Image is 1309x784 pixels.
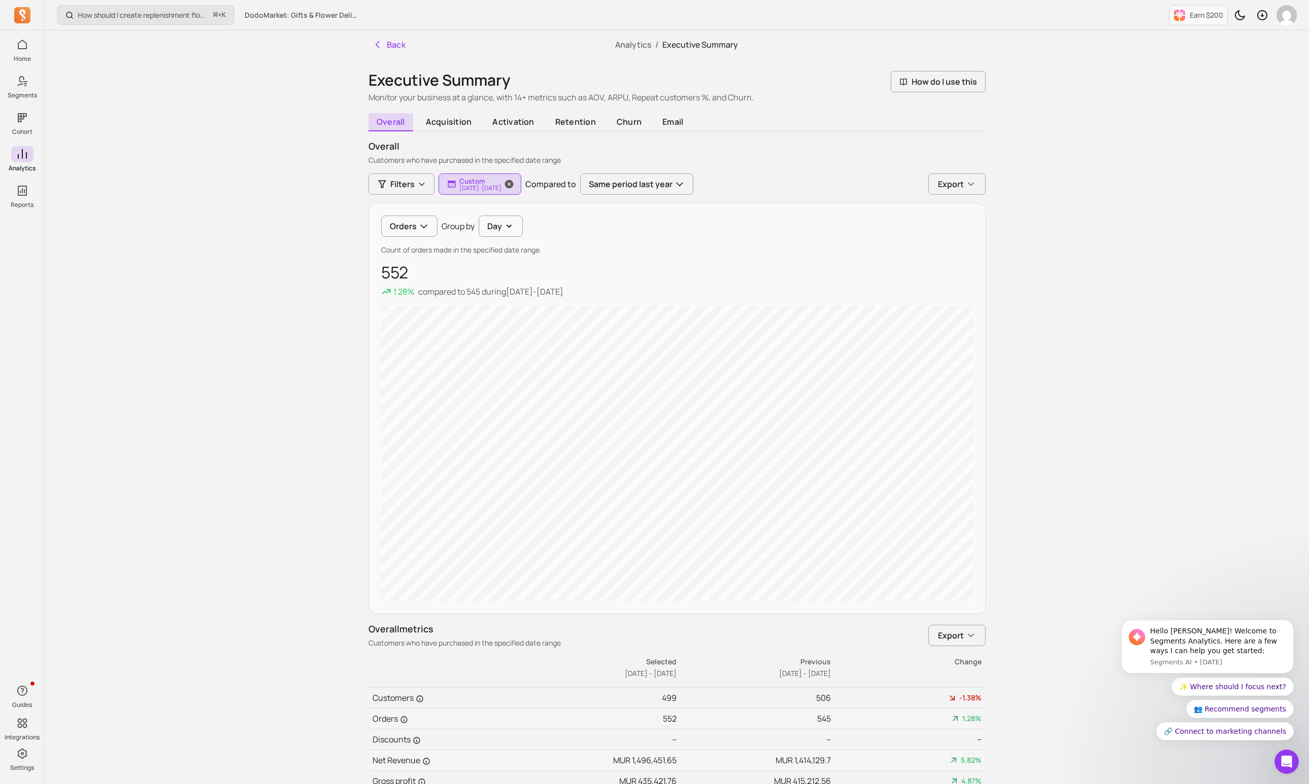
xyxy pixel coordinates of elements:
[677,708,831,729] td: 545
[10,764,34,772] p: Settings
[5,733,40,741] p: Integrations
[484,113,543,130] span: activation
[381,263,973,281] p: 552
[381,306,973,601] canvas: chart
[928,173,986,195] button: Export
[459,177,501,185] p: Custom
[368,638,561,648] p: Customers who have purchased in the specified date range
[832,657,982,667] p: Change
[523,657,677,667] p: Selected
[779,668,831,678] span: [DATE] - [DATE]
[368,688,523,708] td: Customers
[368,622,561,636] p: Overall metrics
[1230,5,1250,25] button: Toggle dark mode
[368,708,523,729] td: Orders
[368,91,754,103] p: Monitor your business at a glance, with 14+ metrics such as AOV, ARPU, Repeat customers %, and Ch...
[962,714,982,724] span: 1.28%
[381,245,973,255] p: Count of orders made in the specified date range.
[368,139,986,153] p: overall
[368,34,410,55] button: Back
[928,625,986,646] button: Export
[938,629,964,642] span: Export
[239,6,365,24] button: DodoMarket: Gifts & Flower Delivery [GEOGRAPHIC_DATA]
[222,11,226,19] kbd: K
[1277,5,1297,25] img: avatar
[523,688,677,708] td: 499
[959,693,982,703] span: -1.38%
[978,734,982,744] span: --
[11,681,33,711] button: Guides
[418,286,563,298] p: compared to during [DATE] - [DATE]
[523,750,677,771] td: MUR 1,496,451.65
[442,220,475,232] p: Group by
[651,39,662,50] span: /
[479,216,523,237] button: Day
[368,71,754,89] h1: Executive Summary
[8,91,37,99] p: Segments
[393,286,414,298] p: 1.28%
[368,729,523,750] td: Discounts
[11,201,33,209] p: Reports
[417,113,480,130] span: acquisition
[12,128,32,136] p: Cohort
[57,5,234,25] button: How should I create replenishment flows?⌘+K
[523,729,677,750] td: --
[368,155,986,165] p: Customers who have purchased in the specified date range
[368,173,434,195] button: Filters
[78,10,209,20] p: How should I create replenishment flows?
[677,688,831,708] td: 506
[1190,10,1223,20] p: Earn $200
[891,71,986,92] button: How do I use this
[625,668,677,678] span: [DATE] - [DATE]
[525,178,576,190] p: Compared to
[390,178,415,190] span: Filters
[547,113,604,130] span: retention
[245,10,359,20] span: DodoMarket: Gifts & Flower Delivery [GEOGRAPHIC_DATA]
[368,113,414,131] span: overall
[677,750,831,771] td: MUR 1,414,129.7
[961,755,982,765] span: 5.82%
[213,10,226,20] span: +
[459,185,501,191] p: [DATE] - [DATE]
[1169,5,1228,25] button: Earn $200
[1106,607,1309,779] iframe: Intercom notifications message
[654,113,692,130] span: email
[580,173,693,195] button: Same period last year
[677,729,831,750] td: --
[1274,750,1299,774] iframe: Intercom live chat
[213,9,218,22] kbd: ⌘
[662,39,738,50] span: Executive Summary
[368,750,523,771] td: Net Revenue
[381,216,438,237] button: Orders
[678,657,831,667] p: Previous
[615,39,651,50] a: Analytics
[938,178,964,190] span: Export
[523,708,677,729] td: 552
[14,55,31,63] p: Home
[439,173,521,195] button: Custom[DATE]-[DATE]
[466,286,480,297] span: 545
[12,701,32,709] p: Guides
[608,113,650,130] span: churn
[9,164,36,172] p: Analytics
